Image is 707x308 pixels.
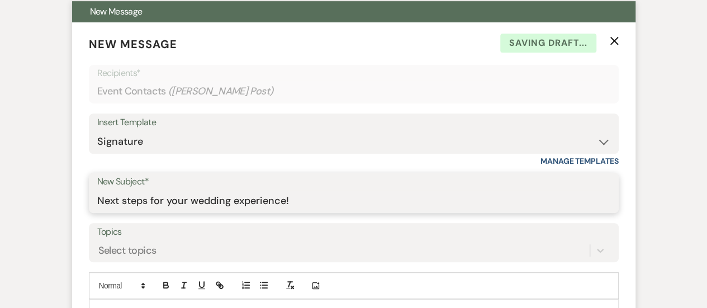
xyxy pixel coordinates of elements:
span: New Message [89,37,177,51]
span: New Message [90,6,143,17]
div: Insert Template [97,115,610,131]
span: ( [PERSON_NAME] Post ) [168,84,274,99]
span: Saving draft... [500,34,596,53]
p: Recipients* [97,66,610,80]
div: Select topics [98,243,156,258]
a: Manage Templates [540,156,619,166]
div: Event Contacts [97,80,610,102]
label: Topics [97,224,610,240]
label: New Subject* [97,174,610,190]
